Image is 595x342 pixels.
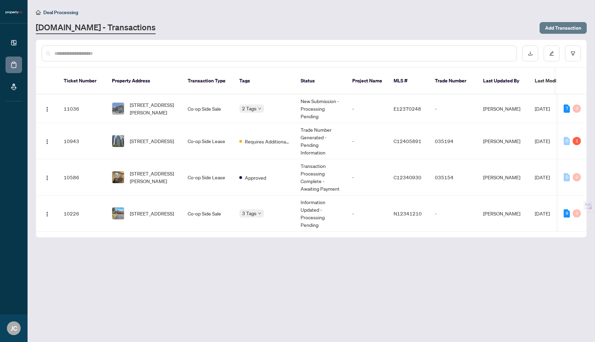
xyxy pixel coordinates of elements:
[347,195,388,232] td: -
[6,10,22,14] img: logo
[242,104,257,112] span: 2 Tags
[564,104,570,113] div: 7
[540,22,587,34] button: Add Transaction
[295,94,347,123] td: New Submission - Processing Pending
[58,159,106,195] td: 10586
[42,135,53,147] button: Logo
[564,173,570,181] div: 0
[36,22,156,34] a: [DOMAIN_NAME] - Transactions
[522,46,538,61] button: download
[571,51,575,56] span: filter
[258,212,261,215] span: down
[535,174,550,180] span: [DATE]
[42,103,53,114] button: Logo
[182,123,234,159] td: Co-op Side Lease
[564,137,570,145] div: 0
[565,46,581,61] button: filter
[544,46,560,61] button: edit
[130,170,177,185] span: [STREET_ADDRESS][PERSON_NAME]
[567,318,588,339] button: Open asap
[295,195,347,232] td: Information Updated - Processing Pending
[545,22,581,33] span: Add Transaction
[245,138,290,145] span: Requires Additional Docs
[347,68,388,94] th: Project Name
[478,159,529,195] td: [PERSON_NAME]
[394,138,421,144] span: C12405891
[394,210,422,217] span: N12341210
[535,105,550,112] span: [DATE]
[106,68,182,94] th: Property Address
[44,107,50,112] img: Logo
[130,101,177,116] span: [STREET_ADDRESS][PERSON_NAME]
[42,172,53,183] button: Logo
[182,94,234,123] td: Co-op Side Sale
[535,138,550,144] span: [DATE]
[182,68,234,94] th: Transaction Type
[36,10,41,15] span: home
[573,173,581,181] div: 0
[429,195,478,232] td: -
[528,51,533,56] span: download
[573,137,581,145] div: 1
[529,68,591,94] th: Last Modified Date
[478,68,529,94] th: Last Updated By
[130,137,174,145] span: [STREET_ADDRESS]
[347,94,388,123] td: -
[182,195,234,232] td: Co-op Side Sale
[44,139,50,144] img: Logo
[535,210,550,217] span: [DATE]
[112,171,124,183] img: thumbnail-img
[130,210,174,217] span: [STREET_ADDRESS]
[43,9,78,16] span: Deal Processing
[478,94,529,123] td: [PERSON_NAME]
[478,123,529,159] td: [PERSON_NAME]
[245,174,266,181] span: Approved
[112,135,124,147] img: thumbnail-img
[295,123,347,159] td: Trade Number Generated - Pending Information
[295,68,347,94] th: Status
[429,123,478,159] td: 035194
[394,105,421,112] span: E12370248
[182,159,234,195] td: Co-op Side Lease
[258,107,261,110] span: down
[42,208,53,219] button: Logo
[295,159,347,195] td: Transaction Processing Complete - Awaiting Payment
[429,68,478,94] th: Trade Number
[112,208,124,219] img: thumbnail-img
[564,209,570,218] div: 9
[573,209,581,218] div: 0
[242,209,257,217] span: 3 Tags
[388,68,429,94] th: MLS #
[58,123,106,159] td: 10943
[394,174,421,180] span: C12340930
[535,77,577,84] span: Last Modified Date
[44,175,50,181] img: Logo
[347,159,388,195] td: -
[112,103,124,114] img: thumbnail-img
[58,68,106,94] th: Ticket Number
[573,104,581,113] div: 0
[429,94,478,123] td: -
[429,159,478,195] td: 035154
[549,51,554,56] span: edit
[11,323,17,333] span: JC
[478,195,529,232] td: [PERSON_NAME]
[234,68,295,94] th: Tags
[347,123,388,159] td: -
[58,94,106,123] td: 11036
[58,195,106,232] td: 10226
[44,211,50,217] img: Logo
